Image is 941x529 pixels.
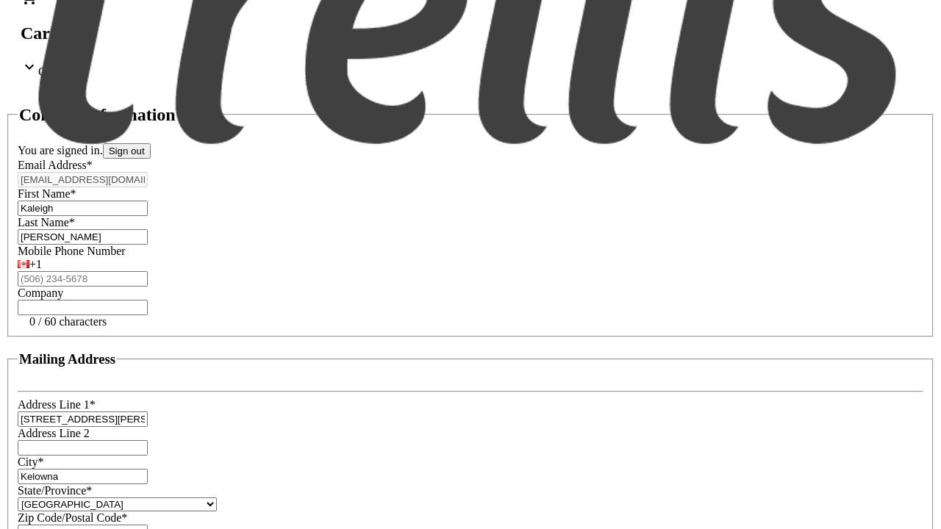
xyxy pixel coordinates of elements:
[29,315,107,328] tr-character-limit: 0 / 60 characters
[18,456,44,468] label: City*
[18,245,126,257] label: Mobile Phone Number
[18,287,63,299] label: Company
[18,427,90,439] label: Address Line 2
[18,398,96,411] label: Address Line 1*
[18,511,127,524] label: Zip Code/Postal Code*
[18,271,148,287] input: (506) 234-5678
[18,484,92,497] label: State/Province*
[18,469,148,484] input: City
[19,351,115,367] h3: Mailing Address
[18,411,148,427] input: Address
